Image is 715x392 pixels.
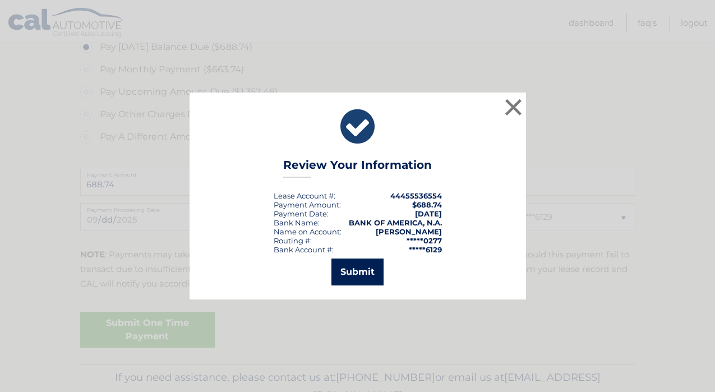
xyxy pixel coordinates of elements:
[376,227,442,236] strong: [PERSON_NAME]
[274,209,329,218] div: :
[274,191,335,200] div: Lease Account #:
[274,200,341,209] div: Payment Amount:
[390,191,442,200] strong: 44455536554
[274,236,312,245] div: Routing #:
[349,218,442,227] strong: BANK OF AMERICA, N.A.
[415,209,442,218] span: [DATE]
[274,245,334,254] div: Bank Account #:
[274,209,327,218] span: Payment Date
[283,158,432,178] h3: Review Your Information
[274,227,342,236] div: Name on Account:
[331,259,384,285] button: Submit
[274,218,320,227] div: Bank Name:
[502,96,525,118] button: ×
[412,200,442,209] span: $688.74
